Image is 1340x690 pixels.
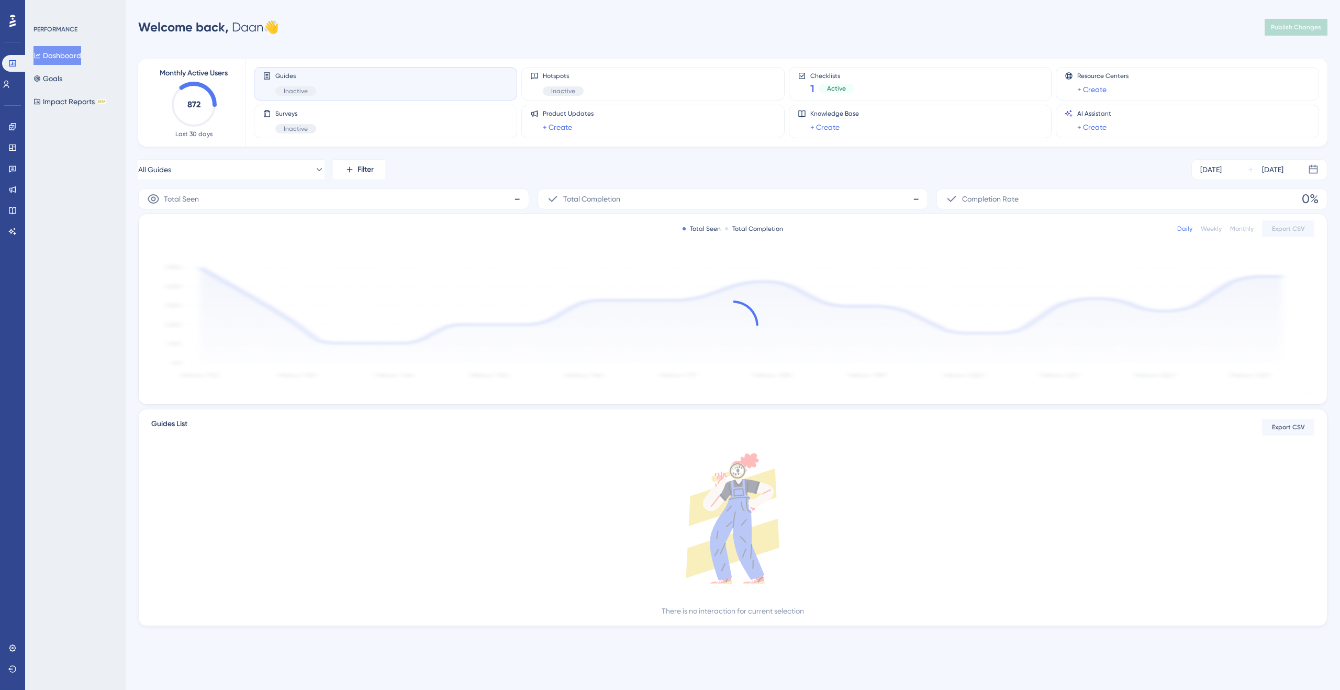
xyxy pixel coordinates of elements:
[913,191,919,207] span: -
[33,92,106,111] button: Impact ReportsBETA
[1271,23,1321,31] span: Publish Changes
[543,109,594,118] span: Product Updates
[810,81,814,96] span: 1
[275,72,316,80] span: Guides
[962,193,1019,205] span: Completion Rate
[810,109,859,118] span: Knowledge Base
[1200,163,1222,176] div: [DATE]
[33,46,81,65] button: Dashboard
[1230,225,1254,233] div: Monthly
[33,69,62,88] button: Goals
[1177,225,1192,233] div: Daily
[725,225,783,233] div: Total Completion
[187,99,200,109] text: 872
[810,72,854,79] span: Checklists
[1272,423,1305,431] span: Export CSV
[333,159,385,180] button: Filter
[138,159,325,180] button: All Guides
[275,109,316,118] span: Surveys
[138,19,229,35] span: Welcome back,
[1077,83,1107,96] a: + Create
[827,84,846,93] span: Active
[138,19,279,36] div: Daan 👋
[662,605,804,617] div: There is no interaction for current selection
[1302,191,1319,207] span: 0%
[97,99,106,104] div: BETA
[164,193,199,205] span: Total Seen
[1077,121,1107,133] a: + Create
[514,191,520,207] span: -
[1262,220,1314,237] button: Export CSV
[1272,225,1305,233] span: Export CSV
[1201,225,1222,233] div: Weekly
[551,87,575,95] span: Inactive
[1265,19,1327,36] button: Publish Changes
[543,72,584,80] span: Hotspots
[683,225,721,233] div: Total Seen
[543,121,572,133] a: + Create
[284,125,308,133] span: Inactive
[358,163,374,176] span: Filter
[160,67,228,80] span: Monthly Active Users
[284,87,308,95] span: Inactive
[1077,72,1129,80] span: Resource Centers
[1077,109,1111,118] span: AI Assistant
[33,25,77,34] div: PERFORMANCE
[175,130,213,138] span: Last 30 days
[1262,163,1283,176] div: [DATE]
[1262,419,1314,436] button: Export CSV
[563,193,620,205] span: Total Completion
[151,418,187,437] span: Guides List
[810,121,840,133] a: + Create
[138,163,171,176] span: All Guides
